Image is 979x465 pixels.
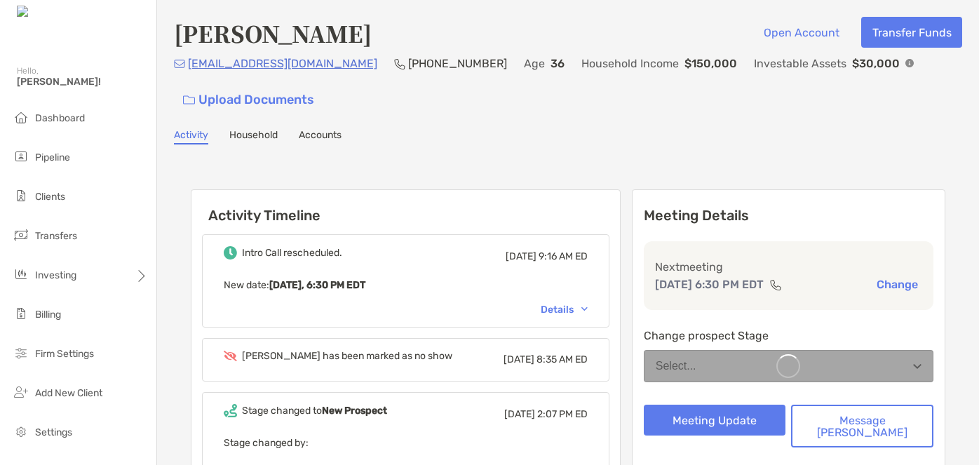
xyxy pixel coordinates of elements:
img: dashboard icon [13,109,29,126]
img: button icon [183,95,195,105]
span: Settings [35,426,72,438]
h6: Activity Timeline [191,190,620,224]
div: Intro Call rescheduled. [242,247,342,259]
p: Age [524,55,545,72]
p: Investable Assets [754,55,846,72]
span: [PERSON_NAME]! [17,76,148,88]
p: Stage changed by: [224,434,588,452]
h4: [PERSON_NAME] [174,17,372,49]
span: [DATE] [504,408,535,420]
p: Meeting Details [644,207,933,224]
span: 8:35 AM ED [536,353,588,365]
p: New date : [224,276,588,294]
span: Transfers [35,230,77,242]
button: Open Account [752,17,850,48]
span: Investing [35,269,76,281]
span: Dashboard [35,112,85,124]
img: settings icon [13,423,29,440]
span: Firm Settings [35,348,94,360]
span: [DATE] [506,250,536,262]
p: [EMAIL_ADDRESS][DOMAIN_NAME] [188,55,377,72]
img: Phone Icon [394,58,405,69]
img: Email Icon [174,60,185,68]
p: Next meeting [655,258,922,276]
p: Household Income [581,55,679,72]
img: Info Icon [905,59,914,67]
button: Change [872,277,922,292]
img: firm-settings icon [13,344,29,361]
img: investing icon [13,266,29,283]
span: Billing [35,309,61,321]
p: $30,000 [852,55,900,72]
b: [DATE], 6:30 PM EDT [269,279,365,291]
span: Pipeline [35,151,70,163]
img: communication type [769,279,782,290]
a: Household [229,129,278,144]
b: New Prospect [322,405,387,417]
div: Details [541,304,588,316]
a: Accounts [299,129,342,144]
img: billing icon [13,305,29,322]
img: Event icon [224,351,237,361]
img: add_new_client icon [13,384,29,400]
img: clients icon [13,187,29,204]
p: $150,000 [684,55,737,72]
button: Message [PERSON_NAME] [791,405,933,447]
button: Meeting Update [644,405,786,436]
a: Upload Documents [174,85,323,115]
img: Chevron icon [581,307,588,311]
span: Add New Client [35,387,102,399]
p: [DATE] 6:30 PM EDT [655,276,764,293]
div: Stage changed to [242,405,387,417]
span: 9:16 AM ED [539,250,588,262]
span: Clients [35,191,65,203]
span: 2:07 PM ED [537,408,588,420]
p: [PHONE_NUMBER] [408,55,507,72]
img: Event icon [224,404,237,417]
img: Event icon [224,246,237,260]
img: Zoe Logo [17,6,76,19]
img: transfers icon [13,227,29,243]
button: Transfer Funds [861,17,962,48]
p: Change prospect Stage [644,327,933,344]
p: 36 [551,55,565,72]
img: pipeline icon [13,148,29,165]
a: Activity [174,129,208,144]
span: [DATE] [504,353,534,365]
div: [PERSON_NAME] has been marked as no show [242,350,452,362]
